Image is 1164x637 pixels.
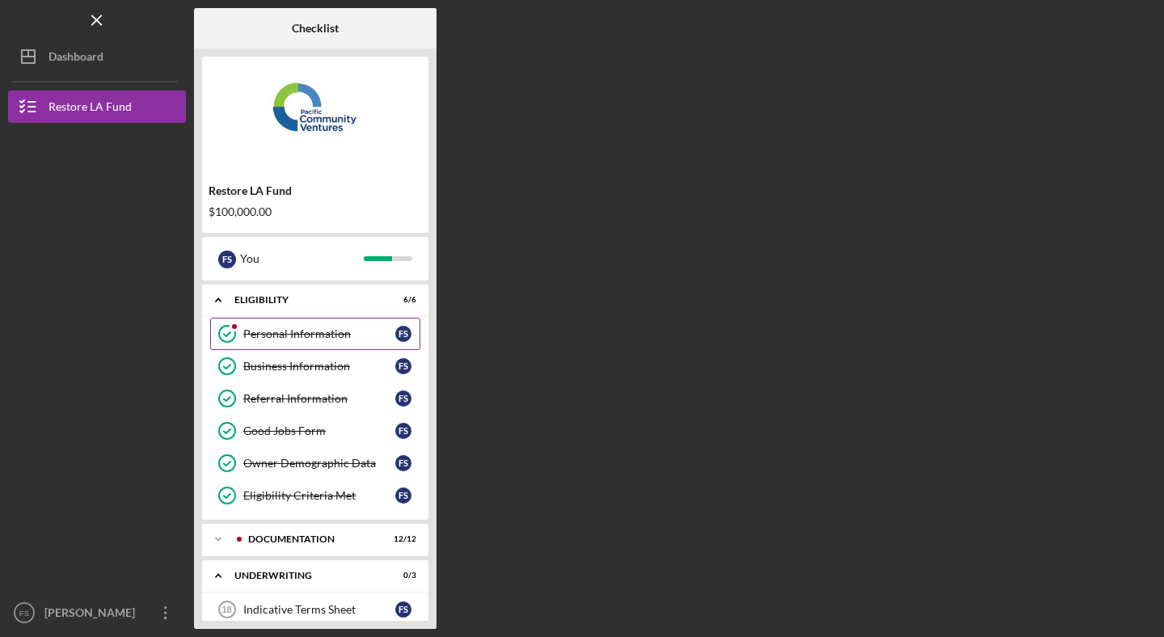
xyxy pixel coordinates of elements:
[210,447,420,479] a: Owner Demographic DataFS
[221,605,231,614] tspan: 18
[395,601,411,618] div: F S
[387,295,416,305] div: 6 / 6
[395,455,411,471] div: F S
[210,382,420,415] a: Referral InformationFS
[395,487,411,504] div: F S
[387,534,416,544] div: 12 / 12
[395,358,411,374] div: F S
[387,571,416,580] div: 0 / 3
[19,609,29,618] text: FS
[243,327,395,340] div: Personal Information
[202,65,428,162] img: Product logo
[8,91,186,123] button: Restore LA Fund
[243,457,395,470] div: Owner Demographic Data
[292,22,339,35] b: Checklist
[210,415,420,447] a: Good Jobs FormFS
[209,184,422,197] div: Restore LA Fund
[395,326,411,342] div: F S
[218,251,236,268] div: F S
[240,245,364,272] div: You
[243,489,395,502] div: Eligibility Criteria Met
[210,350,420,382] a: Business InformationFS
[248,534,376,544] div: Documentation
[209,205,422,218] div: $100,000.00
[243,424,395,437] div: Good Jobs Form
[243,603,395,616] div: Indicative Terms Sheet
[395,390,411,407] div: F S
[210,318,420,350] a: Personal InformationFS
[234,295,376,305] div: Eligibility
[243,392,395,405] div: Referral Information
[8,597,186,629] button: FS[PERSON_NAME]
[8,40,186,73] button: Dashboard
[234,571,376,580] div: Underwriting
[210,593,420,626] a: 18Indicative Terms SheetFS
[48,40,103,77] div: Dashboard
[48,91,132,127] div: Restore LA Fund
[40,597,145,633] div: [PERSON_NAME]
[210,479,420,512] a: Eligibility Criteria MetFS
[243,360,395,373] div: Business Information
[395,423,411,439] div: F S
